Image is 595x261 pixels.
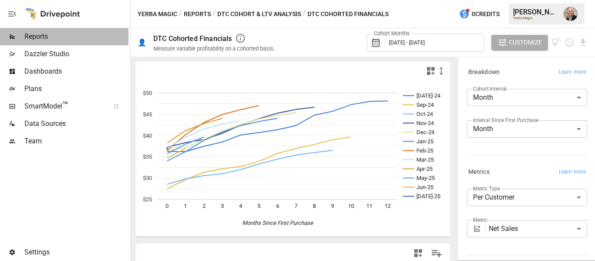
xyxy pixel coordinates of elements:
text: $40 [143,132,152,139]
button: DTC Cohort & LTV Analysis [217,9,301,20]
button: Schedule report [565,37,575,47]
span: [DATE] - [DATE] [389,39,425,46]
span: 0 Credits [472,9,500,20]
div: Month [467,89,587,106]
text: Oct-24 [416,111,433,117]
span: Learn more [559,68,586,77]
img: Dustin Jacobson [564,7,578,21]
text: $25 [143,196,152,203]
div: DTC Cohorted Financials [153,34,232,43]
div: [PERSON_NAME] [513,8,558,16]
text: 4 [239,203,243,209]
div: / [213,9,216,20]
span: Dashboards [24,66,128,77]
span: Data Sources [24,119,128,129]
text: [DATE]-25 [416,193,440,200]
button: Download report [578,37,588,47]
text: 2 [203,203,206,209]
span: SmartModel [24,101,104,112]
text: 11 [366,203,372,209]
span: Learn more [559,168,586,176]
div: Per Customer [467,189,587,206]
text: Nov-24 [416,120,434,126]
text: 9 [331,203,334,209]
span: Reports [24,31,128,42]
div: / [303,9,306,20]
span: Customize [509,37,542,48]
button: Yerba Magic [138,9,177,20]
label: Metric Type [473,185,500,192]
text: Apr-25 [416,166,433,172]
text: May-25 [416,175,435,181]
svg: A chart. [136,80,443,237]
text: Sep-24 [416,102,434,108]
text: 3 [221,203,224,209]
text: [DATE]-24 [416,92,441,99]
div: Month [467,120,587,138]
label: Cohort Months [372,30,412,37]
span: ™ [62,100,68,111]
div: 👤 [138,38,146,47]
span: Settings [24,247,128,258]
span: Plans [24,84,128,94]
text: Feb-25 [416,147,433,154]
label: Metric [473,216,487,224]
div: Net Sales [489,220,587,237]
text: $45 [143,111,152,118]
text: $50 [143,90,152,96]
h6: Breakdown [468,68,500,77]
text: 6 [276,203,279,209]
div: / [179,9,182,20]
span: Team [24,136,128,146]
text: 8 [313,203,316,209]
button: 0Credits [456,6,503,22]
span: Dazzler Studio [24,49,128,59]
div: Yerba Magic [513,16,558,20]
text: Jan-25 [416,138,433,145]
div: Measure variable profitability on a cohorted basis. [153,45,275,52]
h6: Metrics [468,167,490,177]
text: 12 [385,203,391,209]
text: 5 [257,203,260,209]
text: 10 [348,203,354,209]
text: Dec-24 [416,129,435,136]
text: 1 [184,203,187,209]
text: Months Since First Purchase [242,220,314,226]
text: $30 [143,175,152,181]
button: Dustin Jacobson [558,2,583,26]
text: Mar-25 [416,156,434,163]
button: Reports [184,9,211,20]
text: $35 [143,153,152,160]
label: Cohort Interval [473,85,507,92]
text: 0 [166,203,169,209]
text: Jun-25 [416,184,433,190]
button: Customize [491,35,548,51]
text: 7 [294,203,297,209]
label: Interval Since First Purchase [473,116,538,124]
button: View documentation [551,35,561,51]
